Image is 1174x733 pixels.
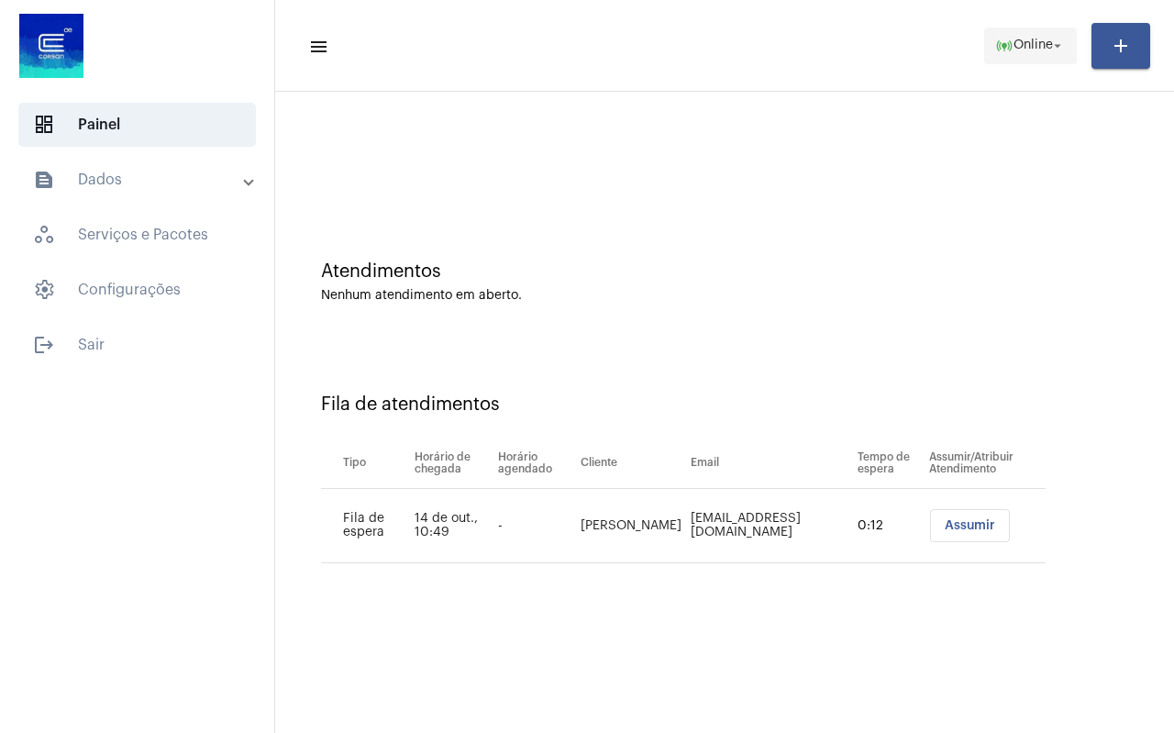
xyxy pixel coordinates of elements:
div: Fila de atendimentos [321,394,1128,415]
span: Serviços e Pacotes [18,213,256,257]
mat-icon: add [1110,35,1132,57]
span: Assumir [945,519,995,532]
th: Tempo de espera [853,438,925,489]
span: Painel [18,103,256,147]
span: sidenav icon [33,279,55,301]
td: [PERSON_NAME] [576,489,686,563]
th: Cliente [576,438,686,489]
td: 14 de out., 10:49 [410,489,493,563]
th: Email [686,438,853,489]
th: Assumir/Atribuir Atendimento [925,438,1046,489]
div: Nenhum atendimento em aberto. [321,289,1128,303]
div: Atendimentos [321,261,1128,282]
mat-icon: sidenav icon [33,334,55,356]
button: Assumir [930,509,1010,542]
td: - [493,489,576,563]
mat-icon: online_prediction [995,37,1013,55]
td: Fila de espera [321,489,410,563]
span: sidenav icon [33,114,55,136]
img: d4669ae0-8c07-2337-4f67-34b0df7f5ae4.jpeg [15,9,88,83]
mat-icon: sidenav icon [33,169,55,191]
button: Online [984,28,1077,64]
th: Tipo [321,438,410,489]
mat-icon: arrow_drop_down [1049,38,1066,54]
mat-icon: sidenav icon [308,36,327,58]
span: Sair [18,323,256,367]
span: sidenav icon [33,224,55,246]
th: Horário de chegada [410,438,493,489]
span: Configurações [18,268,256,312]
td: [EMAIL_ADDRESS][DOMAIN_NAME] [686,489,853,563]
td: 0:12 [853,489,925,563]
mat-chip-list: selection [929,509,1046,542]
th: Horário agendado [493,438,576,489]
mat-expansion-panel-header: sidenav iconDados [11,158,274,202]
mat-panel-title: Dados [33,169,245,191]
span: Online [1013,39,1053,52]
